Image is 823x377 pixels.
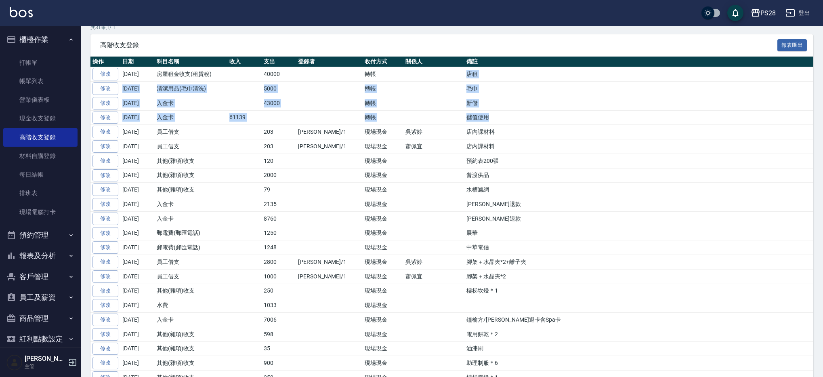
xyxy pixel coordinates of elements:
th: 收入 [227,57,262,67]
td: 展華 [464,226,813,240]
td: [DATE] [120,211,155,226]
td: 現場現金 [363,226,403,240]
td: 2000 [262,168,296,183]
td: [PERSON_NAME]/1 [296,269,363,284]
td: 儲值使用 [464,110,813,125]
a: 營業儀表板 [3,91,78,109]
th: 科目名稱 [155,57,227,67]
td: [DATE] [120,197,155,212]
th: 登錄者 [296,57,363,67]
a: 修改 [92,183,118,196]
td: [PERSON_NAME]/1 [296,255,363,270]
td: [DATE] [120,183,155,197]
td: [DATE] [120,341,155,356]
td: [DATE] [120,125,155,139]
td: 店租 [464,67,813,82]
td: [DATE] [120,96,155,110]
button: save [727,5,743,21]
th: 支出 [262,57,296,67]
p: 主管 [25,363,66,370]
button: 報表匯出 [777,39,807,52]
td: 40000 [262,67,296,82]
p: 共 31 筆, 1 / 1 [90,24,813,31]
a: 排班表 [3,184,78,202]
a: 現金收支登錄 [3,109,78,128]
td: [DATE] [120,226,155,240]
a: 修改 [92,328,118,341]
td: 現場現金 [363,341,403,356]
td: 8760 [262,211,296,226]
td: [DATE] [120,313,155,327]
a: 現場電腦打卡 [3,203,78,221]
td: [PERSON_NAME]退款 [464,211,813,226]
th: 操作 [90,57,120,67]
td: 現場現金 [363,139,403,154]
td: 598 [262,327,296,341]
td: 入金卡 [155,96,227,110]
button: PS28 [747,5,779,21]
a: 修改 [92,227,118,240]
img: Person [6,354,23,371]
td: 1033 [262,298,296,313]
td: 現場現金 [363,168,403,183]
button: 紅利點數設定 [3,329,78,350]
a: 報表匯出 [777,41,807,48]
td: 新儲 [464,96,813,110]
td: 現場現金 [363,183,403,197]
button: 員工及薪資 [3,287,78,308]
td: 水槽濾網 [464,183,813,197]
td: 鐘榆方/[PERSON_NAME]退卡含Spa卡 [464,313,813,327]
td: 現場現金 [363,298,403,313]
button: 商品管理 [3,308,78,329]
th: 日期 [120,57,155,67]
td: 入金卡 [155,110,227,125]
td: 其他(雜項)收支 [155,183,227,197]
a: 修改 [92,357,118,369]
td: 員工借支 [155,269,227,284]
td: 房屋租金收支(租賃稅) [155,67,227,82]
td: 203 [262,139,296,154]
td: 蕭佩宜 [403,139,464,154]
td: 員工借支 [155,255,227,270]
td: 5000 [262,82,296,96]
td: 1250 [262,226,296,240]
td: 入金卡 [155,313,227,327]
td: 61139 [227,110,262,125]
a: 高階收支登錄 [3,128,78,147]
td: 其他(雜項)收支 [155,168,227,183]
a: 修改 [92,82,118,95]
td: 43000 [262,96,296,110]
td: 店內課材料 [464,139,813,154]
td: 現場現金 [363,269,403,284]
span: 高階收支登錄 [100,41,777,49]
img: Logo [10,7,33,17]
td: 轉帳 [363,67,403,82]
a: 帳單列表 [3,72,78,91]
a: 修改 [92,112,118,124]
a: 每日結帳 [3,165,78,184]
td: 現場現金 [363,313,403,327]
td: 轉帳 [363,82,403,96]
td: 清潔用品(毛巾清洗) [155,82,227,96]
td: [DATE] [120,82,155,96]
td: 毛巾 [464,82,813,96]
td: 預約表200張 [464,154,813,168]
td: 79 [262,183,296,197]
td: [DATE] [120,298,155,313]
td: 吳紫婷 [403,255,464,270]
td: [DATE] [120,168,155,183]
td: [DATE] [120,110,155,125]
td: [DATE] [120,269,155,284]
td: [PERSON_NAME]/1 [296,125,363,139]
td: [DATE] [120,67,155,82]
td: 現場現金 [363,125,403,139]
td: 入金卡 [155,197,227,212]
td: 樓梯坎燈＊1 [464,284,813,298]
td: [DATE] [120,284,155,298]
td: 其他(雜項)收支 [155,356,227,371]
td: 員工借支 [155,139,227,154]
td: 現場現金 [363,211,403,226]
td: 其他(雜項)收支 [155,327,227,341]
td: [DATE] [120,240,155,255]
td: 1248 [262,240,296,255]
